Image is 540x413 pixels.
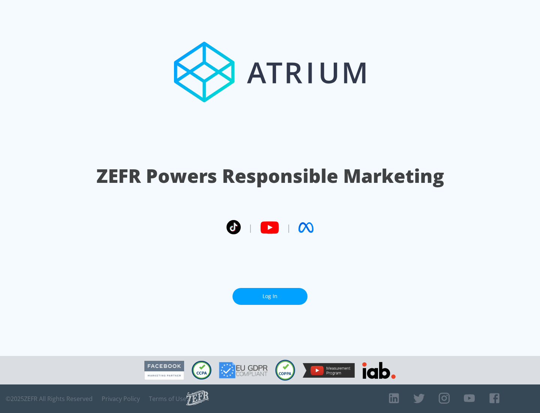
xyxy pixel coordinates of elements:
a: Privacy Policy [102,395,140,402]
img: COPPA Compliant [275,360,295,381]
img: YouTube Measurement Program [303,363,355,378]
img: CCPA Compliant [192,361,211,380]
img: GDPR Compliant [219,362,268,378]
span: © 2025 ZEFR All Rights Reserved [6,395,93,402]
a: Terms of Use [149,395,186,402]
a: Log In [232,288,307,305]
h1: ZEFR Powers Responsible Marketing [96,163,444,189]
img: Facebook Marketing Partner [144,361,184,380]
img: IAB [362,362,396,379]
span: | [248,222,253,233]
span: | [286,222,291,233]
